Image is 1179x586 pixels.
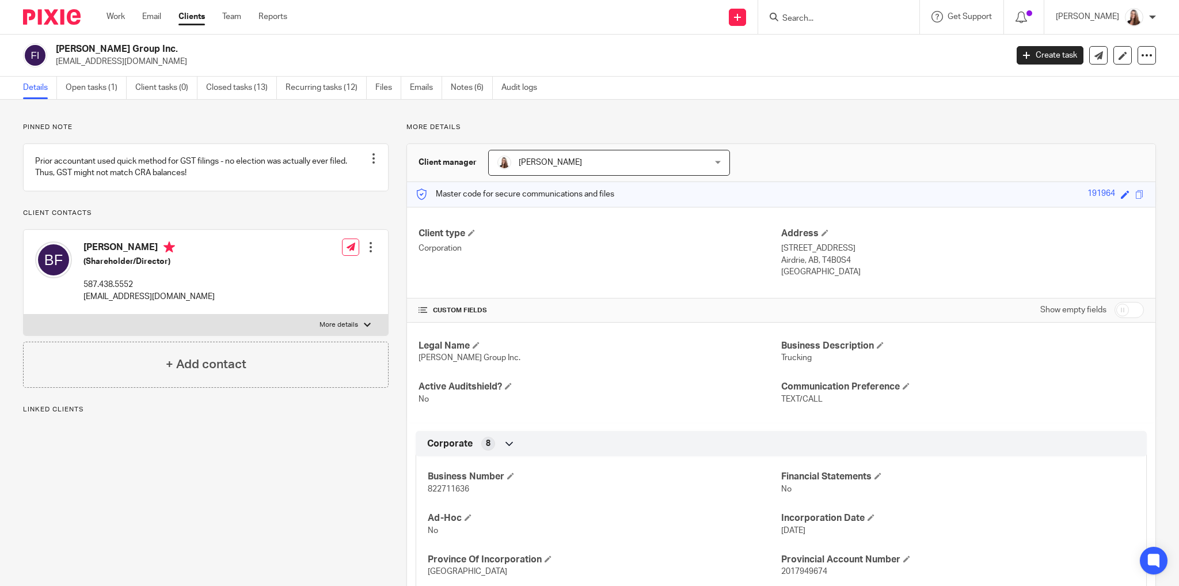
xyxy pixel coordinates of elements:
[419,395,429,403] span: No
[1017,46,1083,65] a: Create task
[501,77,546,99] a: Audit logs
[416,188,614,200] p: Master code for secure communications and files
[781,485,792,493] span: No
[23,43,47,67] img: svg%3E
[519,158,582,167] span: [PERSON_NAME]
[428,512,781,524] h4: Ad-Hoc
[178,11,205,22] a: Clients
[781,255,1144,266] p: Airdrie, AB, T4B0S4
[428,485,469,493] span: 822711636
[56,43,811,55] h2: [PERSON_NAME] Group Inc.
[222,11,241,22] a: Team
[419,340,781,352] h4: Legal Name
[497,156,511,169] img: Larissa-headshot-cropped.jpg
[83,279,215,290] p: 587.438.5552
[23,9,81,25] img: Pixie
[35,241,72,278] img: svg%3E
[781,471,1135,483] h4: Financial Statements
[83,291,215,303] p: [EMAIL_ADDRESS][DOMAIN_NAME]
[286,77,367,99] a: Recurring tasks (12)
[1087,188,1115,201] div: 191964
[419,228,781,240] h4: Client type
[83,256,215,267] h5: (Shareholder/Director)
[781,243,1144,254] p: [STREET_ADDRESS]
[23,123,389,132] p: Pinned note
[428,568,507,576] span: [GEOGRAPHIC_DATA]
[781,527,805,535] span: [DATE]
[781,512,1135,524] h4: Incorporation Date
[23,77,57,99] a: Details
[428,527,438,535] span: No
[948,13,992,21] span: Get Support
[419,243,781,254] p: Corporation
[419,306,781,315] h4: CUSTOM FIELDS
[1056,11,1119,22] p: [PERSON_NAME]
[166,356,246,373] h4: + Add contact
[320,320,358,330] p: More details
[419,157,477,168] h3: Client manager
[206,77,277,99] a: Closed tasks (13)
[23,405,389,414] p: Linked clients
[66,77,127,99] a: Open tasks (1)
[406,123,1156,132] p: More details
[781,395,823,403] span: TEXT/CALL
[428,554,781,566] h4: Province Of Incorporation
[486,438,490,449] span: 8
[83,241,215,256] h4: [PERSON_NAME]
[428,471,781,483] h4: Business Number
[781,266,1144,278] p: [GEOGRAPHIC_DATA]
[142,11,161,22] a: Email
[163,241,175,253] i: Primary
[419,354,520,362] span: [PERSON_NAME] Group Inc.
[419,381,781,393] h4: Active Auditshield?
[781,554,1135,566] h4: Provincial Account Number
[1040,304,1106,316] label: Show empty fields
[23,209,389,218] p: Client contacts
[410,77,442,99] a: Emails
[781,568,827,576] span: 2017949674
[781,354,812,362] span: Trucking
[258,11,287,22] a: Reports
[56,56,999,67] p: [EMAIL_ADDRESS][DOMAIN_NAME]
[375,77,401,99] a: Files
[781,340,1144,352] h4: Business Description
[781,381,1144,393] h4: Communication Preference
[427,438,473,450] span: Corporate
[135,77,197,99] a: Client tasks (0)
[451,77,493,99] a: Notes (6)
[781,14,885,24] input: Search
[781,228,1144,240] h4: Address
[107,11,125,22] a: Work
[1125,8,1143,27] img: Larissa-headshot-cropped.jpg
